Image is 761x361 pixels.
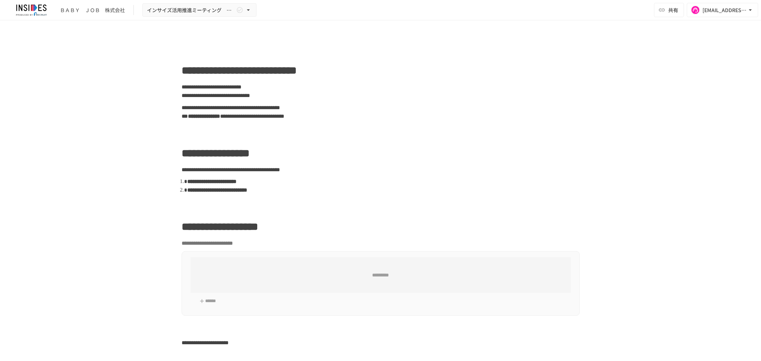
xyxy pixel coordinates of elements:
[142,3,257,17] button: インサイズ活用推進ミーティング ～1回目～
[9,4,54,16] img: JmGSPSkPjKwBq77AtHmwC7bJguQHJlCRQfAXtnx4WuV
[702,6,747,15] div: [EMAIL_ADDRESS][DOMAIN_NAME]
[147,6,235,15] span: インサイズ活用推進ミーティング ～1回目～
[668,6,678,14] span: 共有
[60,6,125,14] div: ＢＡＢＹ ＪＯＢ 株式会社
[654,3,684,17] button: 共有
[687,3,758,17] button: [EMAIL_ADDRESS][DOMAIN_NAME]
